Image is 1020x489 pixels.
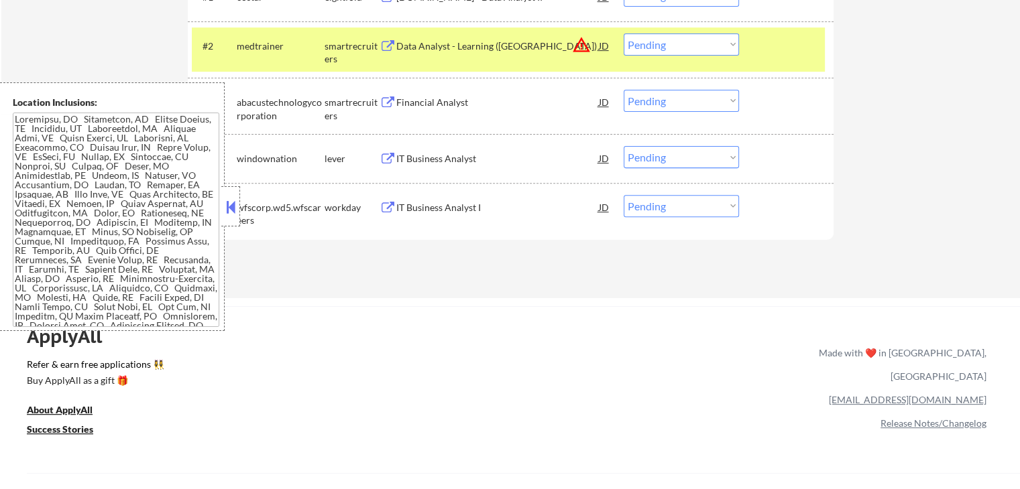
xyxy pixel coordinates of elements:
div: JD [598,146,611,170]
div: JD [598,195,611,219]
div: windownation [237,152,325,165]
a: [EMAIL_ADDRESS][DOMAIN_NAME] [829,394,986,405]
div: Location Inclusions: [13,96,219,109]
a: Refer & earn free applications 👯‍♀️ [27,360,539,374]
a: Release Notes/Changelog [881,417,986,429]
u: About ApplyAll [27,404,93,415]
button: warning_amber [572,36,591,54]
div: Buy ApplyAll as a gift 🎁 [27,376,161,385]
div: smartrecruiters [325,40,380,66]
div: medtrainer [237,40,325,53]
div: JD [598,90,611,114]
div: lever [325,152,380,165]
a: Success Stories [27,423,111,439]
div: abacustechnologycorporation [237,96,325,122]
div: Financial Analyst [396,96,599,109]
div: workday [325,201,380,214]
div: smartrecruiters [325,96,380,122]
div: ApplyAll [27,325,117,348]
a: About ApplyAll [27,403,111,420]
div: JD [598,33,611,58]
u: Success Stories [27,423,93,435]
div: IT Business Analyst [396,152,599,165]
div: wfscorp.wd5.wfscareers [237,201,325,227]
div: IT Business Analyst I [396,201,599,214]
div: #2 [203,40,226,53]
a: Buy ApplyAll as a gift 🎁 [27,374,161,391]
div: Made with ❤️ in [GEOGRAPHIC_DATA], [GEOGRAPHIC_DATA] [813,341,986,388]
div: Data Analyst - Learning ([GEOGRAPHIC_DATA]) [396,40,599,53]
